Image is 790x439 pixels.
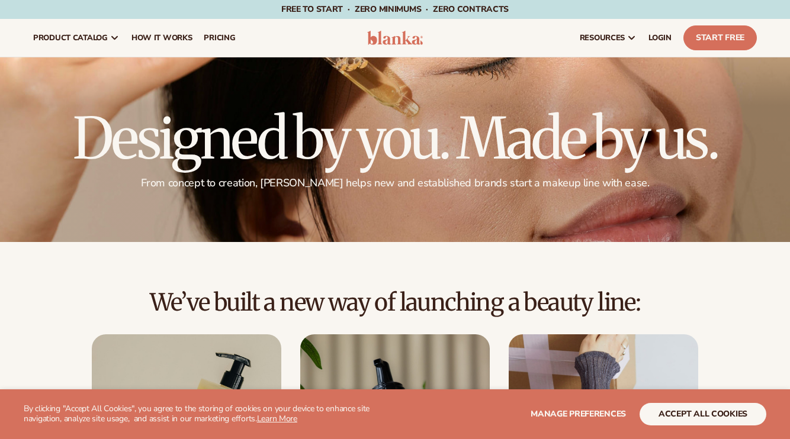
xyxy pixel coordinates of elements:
a: Learn More [257,413,297,424]
img: logo [367,31,423,45]
p: By clicking "Accept All Cookies", you agree to the storing of cookies on your device to enhance s... [24,404,386,424]
a: Start Free [683,25,757,50]
h1: Designed by you. Made by us. [33,110,757,167]
a: How It Works [126,19,198,57]
h2: We’ve built a new way of launching a beauty line: [33,289,757,315]
span: pricing [204,33,235,43]
span: resources [580,33,625,43]
span: LOGIN [648,33,672,43]
p: From concept to creation, [PERSON_NAME] helps new and established brands start a makeup line with... [33,176,757,190]
a: pricing [198,19,241,57]
a: LOGIN [643,19,677,57]
button: Manage preferences [531,403,626,425]
button: accept all cookies [640,403,766,425]
a: resources [574,19,643,57]
span: Manage preferences [531,408,626,419]
span: How It Works [131,33,192,43]
span: product catalog [33,33,108,43]
a: product catalog [27,19,126,57]
span: Free to start · ZERO minimums · ZERO contracts [281,4,509,15]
